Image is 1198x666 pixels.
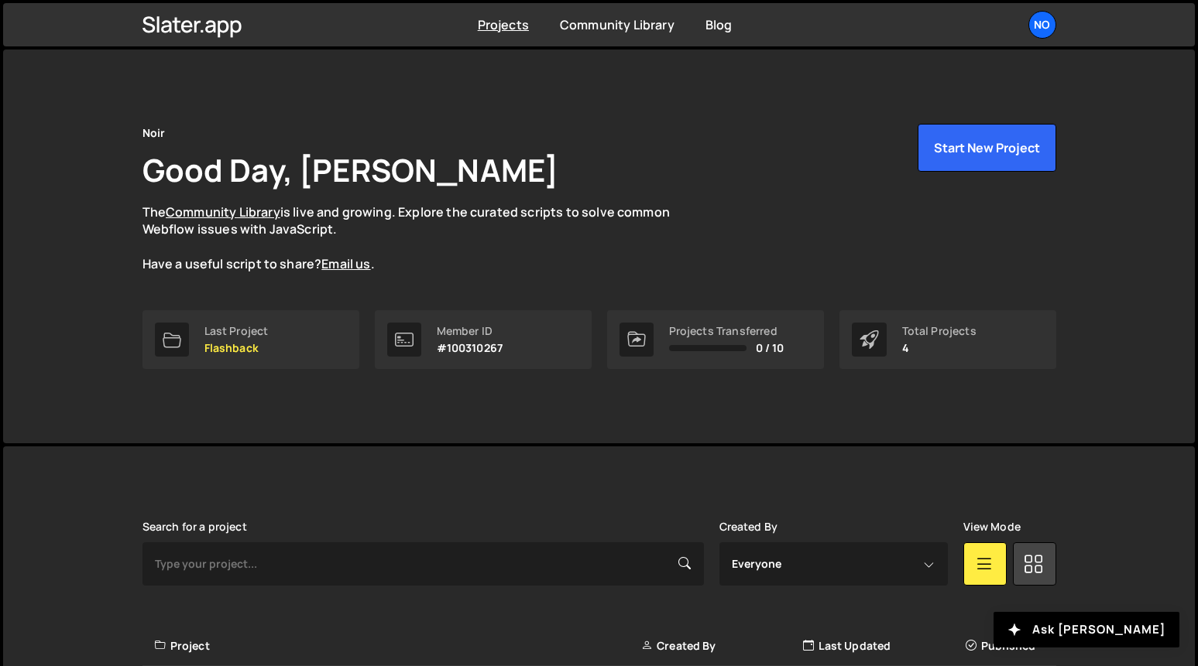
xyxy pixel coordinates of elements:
div: Noir [142,124,166,142]
div: Project [155,638,641,654]
div: Projects Transferred [669,325,784,337]
label: View Mode [963,521,1021,533]
a: No [1028,11,1056,39]
div: Last Project [204,325,269,337]
a: Community Library [166,203,280,220]
div: Member ID [437,325,503,337]
p: The is live and growing. Explore the curated scripts to solve common Webflow issues with JavaScri... [142,203,700,273]
a: Community Library [560,16,675,33]
label: Created By [719,521,778,533]
div: Created By [641,638,803,654]
a: Last Project Flashback [142,310,359,369]
button: Ask [PERSON_NAME] [994,612,1179,647]
p: #100310267 [437,342,503,354]
a: Email us [321,255,370,272]
p: 4 [902,342,977,354]
a: Projects [478,16,529,33]
div: Total Projects [902,325,977,337]
p: Flashback [204,342,269,354]
span: 0 / 10 [756,342,784,354]
div: Published [966,638,1047,654]
h1: Good Day, [PERSON_NAME] [142,149,559,191]
div: Last Updated [803,638,965,654]
label: Search for a project [142,521,247,533]
a: Blog [705,16,733,33]
input: Type your project... [142,542,704,586]
button: Start New Project [918,124,1056,172]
